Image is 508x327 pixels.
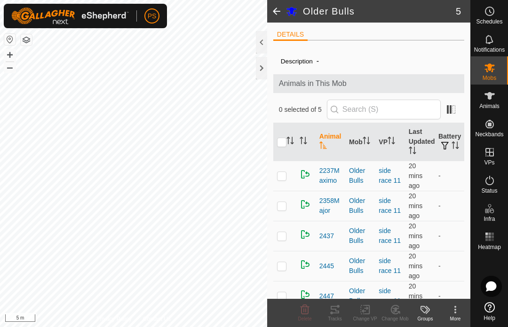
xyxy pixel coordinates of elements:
div: More [440,315,470,322]
a: Help [471,298,508,325]
h2: Older Bulls [303,6,456,17]
span: Infra [484,216,495,222]
span: Heatmap [478,244,501,250]
p-sorticon: Activate to sort [388,138,395,146]
span: Notifications [474,47,505,53]
button: – [4,62,16,73]
span: 20 Aug 2025 at 10:05 pm [409,252,423,280]
span: 2237Maximo [319,166,341,186]
p-sorticon: Activate to sort [300,138,307,146]
a: side race 11 [379,287,401,304]
span: 20 Aug 2025 at 10:05 pm [409,192,423,219]
button: + [4,49,16,61]
img: Gallagher Logo [11,8,129,24]
a: Privacy Policy [96,315,132,323]
span: 0 selected of 5 [279,105,327,115]
span: 20 Aug 2025 at 10:05 pm [409,162,423,189]
th: Mob [345,123,375,161]
div: Tracks [320,315,350,322]
span: VPs [484,160,494,165]
li: DETAILS [273,30,308,41]
img: returning on [300,199,311,210]
span: 2445 [319,261,334,271]
input: Search (S) [327,100,441,119]
span: PS [148,11,157,21]
span: Neckbands [475,132,503,137]
p-sorticon: Activate to sort [363,138,370,146]
td: - [435,281,464,311]
span: 5 [456,4,461,18]
span: Mobs [483,75,496,81]
div: Older Bulls [349,166,371,186]
td: - [435,221,464,251]
th: Battery [435,123,464,161]
div: Older Bulls [349,196,371,216]
span: 2358Major [319,196,341,216]
label: Description [281,58,313,65]
a: side race 11 [379,197,401,214]
span: - [313,53,323,69]
p-sorticon: Activate to sort [286,138,294,146]
th: Animal [316,123,345,161]
span: Animals in This Mob [279,78,459,89]
th: Last Updated [405,123,435,161]
span: 2437 [319,231,334,241]
button: Reset Map [4,34,16,45]
span: Status [481,188,497,194]
p-sorticon: Activate to sort [452,143,459,150]
th: VP [375,123,405,161]
span: Schedules [476,19,502,24]
a: Contact Us [143,315,171,323]
td: - [435,191,464,221]
img: returning on [300,289,311,300]
div: Older Bulls [349,256,371,276]
a: side race 11 [379,167,401,184]
div: Older Bulls [349,286,371,306]
button: Map Layers [21,34,32,46]
td: - [435,161,464,191]
p-sorticon: Activate to sort [319,143,327,150]
div: Older Bulls [349,226,371,246]
span: Help [484,315,495,321]
div: Groups [410,315,440,322]
p-sorticon: Activate to sort [409,148,416,156]
div: Change Mob [380,315,410,322]
span: Delete [298,316,312,321]
a: side race 11 [379,227,401,244]
img: returning on [300,169,311,180]
span: 20 Aug 2025 at 10:05 pm [409,222,423,249]
a: side race 11 [379,257,401,274]
span: 2447 [319,291,334,301]
img: returning on [300,259,311,270]
span: Animals [479,103,500,109]
img: returning on [300,229,311,240]
span: 20 Aug 2025 at 10:05 pm [409,282,423,310]
td: - [435,251,464,281]
div: Change VP [350,315,380,322]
